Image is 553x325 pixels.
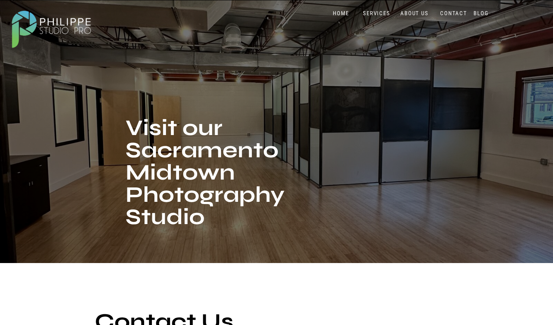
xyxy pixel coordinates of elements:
a: HOME [325,10,357,17]
a: CONTACT [439,10,469,17]
h1: Visit our Sacramento Midtown Photography Studio [126,117,290,239]
a: BLOG [472,10,491,17]
a: SERVICES [361,10,392,17]
a: ABOUT US [399,10,430,17]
